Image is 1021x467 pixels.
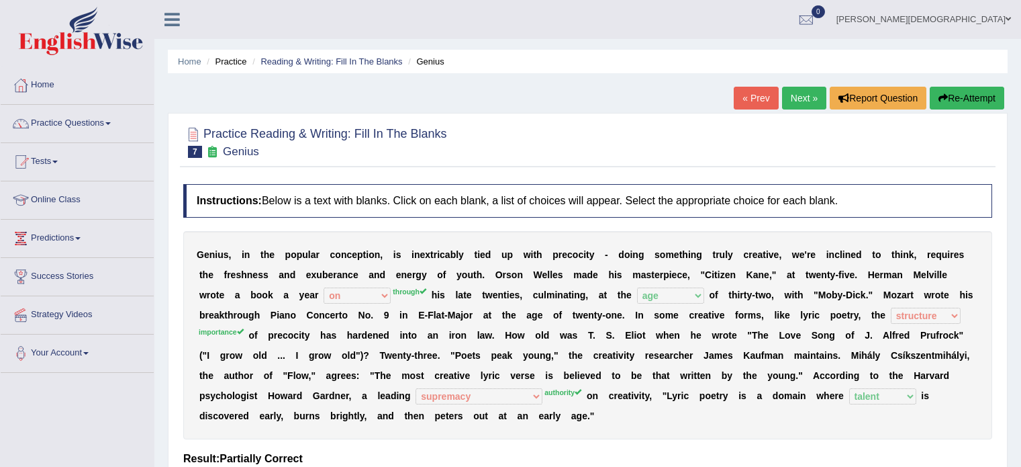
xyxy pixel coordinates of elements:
[231,269,236,280] b: e
[512,269,518,280] b: o
[477,269,483,280] b: h
[677,269,682,280] b: c
[260,249,264,260] b: t
[485,249,491,260] b: d
[269,249,275,260] b: e
[593,269,598,280] b: e
[538,290,544,300] b: u
[458,290,463,300] b: a
[467,269,473,280] b: u
[437,290,440,300] b: i
[263,269,269,280] b: s
[792,269,795,280] b: t
[774,249,779,260] b: e
[205,146,220,159] small: Exam occurring question
[456,249,458,260] b: l
[716,249,719,260] b: r
[455,290,458,300] b: l
[660,269,663,280] b: r
[942,269,947,280] b: e
[959,249,964,260] b: s
[809,269,816,280] b: w
[682,269,687,280] b: e
[216,290,220,300] b: t
[414,249,420,260] b: n
[829,249,835,260] b: n
[663,269,669,280] b: p
[571,290,574,300] b: i
[247,269,253,280] b: n
[769,269,772,280] b: ,
[587,269,593,280] b: d
[816,269,822,280] b: e
[258,269,263,280] b: s
[224,269,227,280] b: f
[477,249,480,260] b: i
[462,269,468,280] b: o
[498,290,504,300] b: n
[954,249,959,260] b: e
[844,269,850,280] b: v
[302,249,308,260] b: u
[772,269,777,280] b: "
[262,290,268,300] b: o
[641,269,646,280] b: a
[306,269,311,280] b: e
[363,249,367,260] b: t
[834,249,840,260] b: c
[691,249,697,260] b: n
[799,249,805,260] b: e
[909,249,914,260] b: k
[467,290,472,300] b: e
[197,249,204,260] b: G
[718,269,720,280] b: i
[241,269,247,280] b: h
[432,290,438,300] b: h
[567,249,573,260] b: c
[855,269,857,280] b: .
[217,249,224,260] b: u
[264,249,270,260] b: h
[805,249,807,260] b: '
[787,269,792,280] b: a
[204,249,209,260] b: e
[617,269,622,280] b: s
[939,269,942,280] b: l
[507,249,514,260] b: p
[766,249,769,260] b: i
[830,87,926,110] button: Report Question
[827,269,830,280] b: t
[1,335,154,368] a: Your Account
[651,269,654,280] b: t
[835,269,838,280] b: -
[493,290,498,300] b: e
[235,290,240,300] b: a
[183,124,447,158] h2: Practice Reading & Writing: Fill In The Blanks
[369,269,374,280] b: a
[445,249,450,260] b: a
[229,249,232,260] b: ,
[734,87,778,110] a: « Prev
[252,269,258,280] b: e
[482,290,485,300] b: t
[353,269,358,280] b: e
[927,249,930,260] b: r
[1,258,154,292] a: Success Stories
[328,269,333,280] b: e
[936,269,939,280] b: l
[930,87,1004,110] button: Re-Attempt
[533,290,538,300] b: c
[769,249,774,260] b: v
[375,249,381,260] b: n
[183,184,992,218] h4: Below is a text with blanks. Click on each blank, a list of choices will appear. Select the appro...
[589,249,595,260] b: y
[440,249,445,260] b: c
[638,249,644,260] b: g
[542,269,547,280] b: e
[573,249,579,260] b: o
[712,269,714,280] b: i
[215,249,217,260] b: i
[558,249,562,260] b: r
[337,269,342,280] b: a
[290,269,296,280] b: d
